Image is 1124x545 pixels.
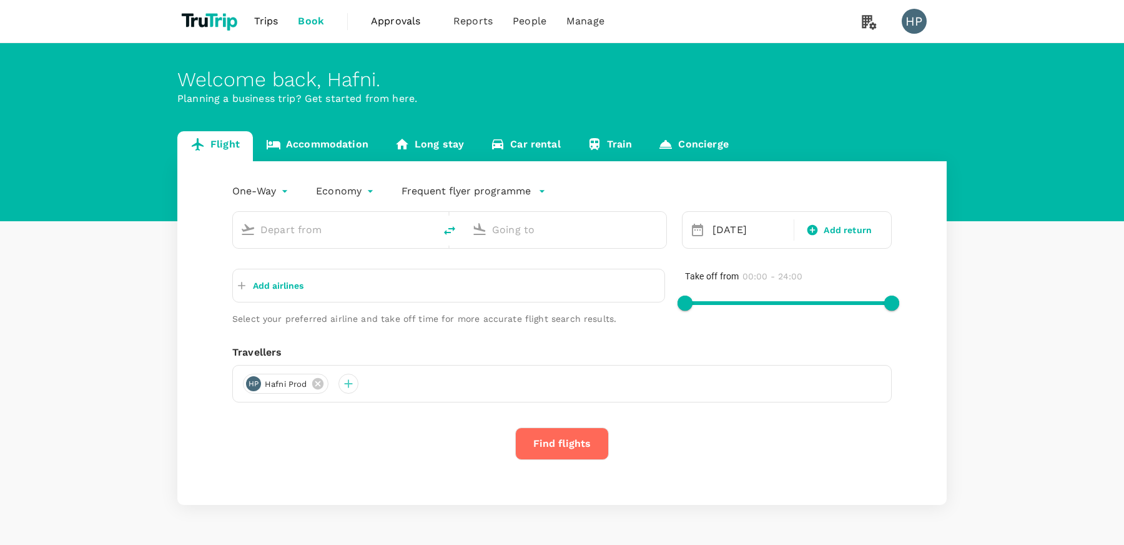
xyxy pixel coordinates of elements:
div: Travellers [232,345,892,360]
p: Add airlines [253,279,303,292]
div: Economy [316,181,377,201]
p: Planning a business trip? Get started from here. [177,91,947,106]
iframe: Button to launch messaging window [10,495,50,535]
img: TruTrip logo [177,7,244,35]
span: Add return [824,224,872,237]
button: Open [658,228,660,231]
a: Car rental [477,131,574,161]
a: Accommodation [253,131,382,161]
a: Concierge [645,131,741,161]
button: delete [435,216,465,246]
span: Approvals [371,14,433,29]
span: Book [298,14,324,29]
button: Frequent flyer programme [402,184,546,199]
span: 00:00 - 24:00 [742,271,802,281]
div: HP [902,9,927,34]
a: Train [574,131,646,161]
a: Long stay [382,131,477,161]
p: Frequent flyer programme [402,184,531,199]
button: Find flights [515,427,609,460]
span: Reports [453,14,493,29]
div: HP [246,376,261,391]
span: People [513,14,546,29]
input: Going to [492,220,640,239]
input: Depart from [260,220,408,239]
div: [DATE] [707,217,791,242]
div: Welcome back , Hafni . [177,68,947,91]
a: Flight [177,131,253,161]
span: Manage [566,14,604,29]
span: Hafni Prod [257,378,315,391]
button: Open [426,228,428,231]
span: Take off from [685,271,739,281]
button: Add airlines [238,274,303,297]
p: Select your preferred airline and take off time for more accurate flight search results. [232,312,665,325]
div: One-Way [232,181,291,201]
span: Trips [254,14,279,29]
div: HPHafni Prod [243,374,328,394]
